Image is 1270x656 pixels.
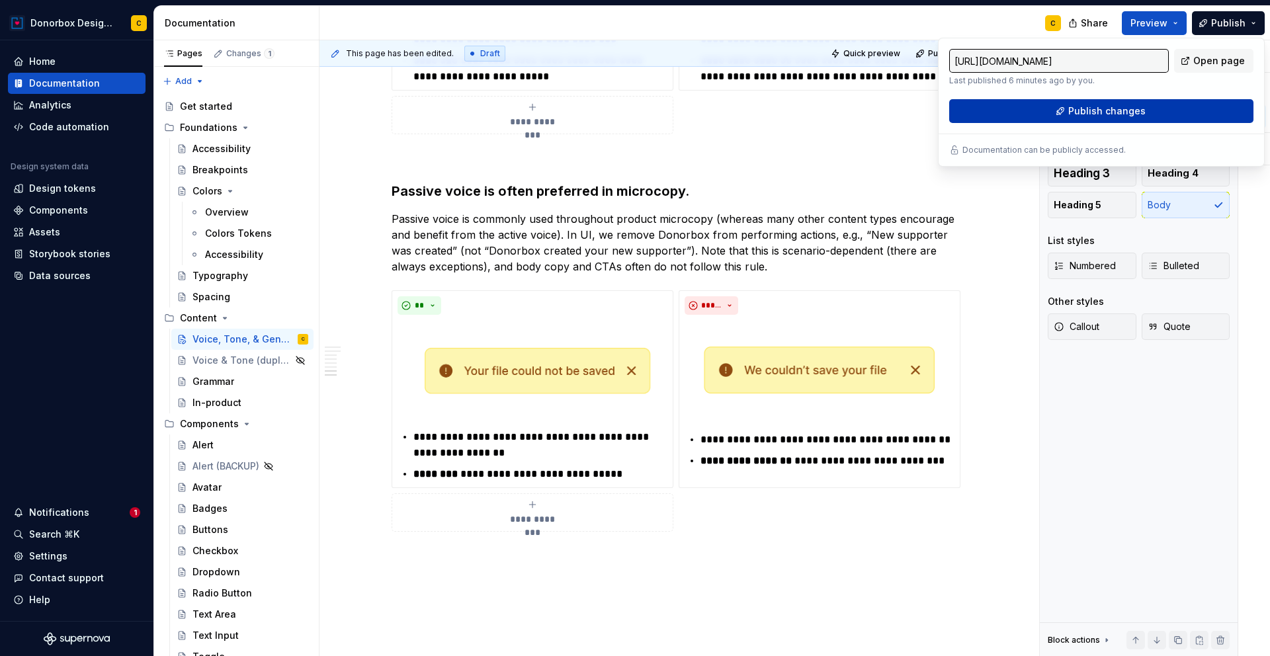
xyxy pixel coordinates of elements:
div: Foundations [180,121,237,134]
div: Buttons [192,523,228,536]
a: Buttons [171,519,314,540]
span: Heading 4 [1148,167,1199,180]
svg: Supernova Logo [44,632,110,645]
div: C [136,18,142,28]
button: Heading 3 [1048,160,1136,186]
div: Analytics [29,99,71,112]
div: Checkbox [192,544,238,557]
div: Content [180,311,217,325]
div: Components [180,417,239,430]
a: Settings [8,546,146,567]
span: Preview [1130,17,1167,30]
h3: Passive voice is often preferred in microcopy. [392,182,960,200]
div: Avatar [192,481,222,494]
a: Alert (BACKUP) [171,456,314,477]
p: Last published 6 minutes ago by you. [949,75,1169,86]
div: Design tokens [29,182,96,195]
button: Contact support [8,567,146,589]
a: Dropdown [171,561,314,583]
div: Other styles [1048,295,1104,308]
a: Text Area [171,604,314,625]
button: Heading 5 [1048,192,1136,218]
div: Settings [29,550,67,563]
span: 1 [130,507,140,518]
div: Text Input [192,629,239,642]
div: C [1050,18,1056,28]
span: Open page [1193,54,1245,67]
span: Callout [1054,320,1099,333]
div: Block actions [1048,635,1100,645]
span: Publish changes [928,48,992,59]
a: Alert [171,434,314,456]
button: Publish [1192,11,1265,35]
span: Quote [1148,320,1191,333]
a: Assets [8,222,146,243]
button: Preview [1122,11,1187,35]
button: Share [1062,11,1117,35]
a: In-product [171,392,314,413]
a: Radio Button [171,583,314,604]
a: Colors Tokens [184,223,314,244]
div: Breakpoints [192,163,248,177]
div: Colors [192,184,222,198]
button: Heading 4 [1142,160,1230,186]
button: Search ⌘K [8,524,146,545]
a: Voice & Tone (duplicate) [171,350,314,371]
span: Share [1081,17,1108,30]
div: Documentation [165,17,314,30]
div: Assets [29,225,60,239]
button: Donorbox Design SystemC [3,9,151,37]
img: da767344-09d2-4e39-bcd5-2ff715a891e2.png [685,320,954,427]
span: Bulleted [1148,259,1199,272]
div: Typography [192,269,248,282]
a: Design tokens [8,178,146,199]
a: Badges [171,498,314,519]
div: Home [29,55,56,68]
div: Accessibility [205,248,263,261]
p: Passive voice is commonly used throughout product microcopy (whereas many other content types enc... [392,211,960,274]
span: Add [175,76,192,87]
div: Changes [226,48,275,59]
span: Quick preview [843,48,900,59]
div: List styles [1048,234,1095,247]
div: Pages [164,48,202,59]
div: In-product [192,396,241,409]
img: 17077652-375b-4f2c-92b0-528c72b71ea0.png [9,15,25,31]
span: 1 [264,48,275,59]
button: Callout [1048,313,1136,340]
a: Data sources [8,265,146,286]
span: Heading 3 [1054,167,1110,180]
div: Colors Tokens [205,227,272,240]
span: Heading 5 [1054,198,1101,212]
button: Publish changes [911,44,998,63]
a: Checkbox [171,540,314,561]
img: 4a463903-421d-477f-8d45-cd47462a57a8.png [398,320,667,424]
span: This page has been edited. [346,48,454,59]
a: Open page [1174,49,1253,73]
div: Block actions [1048,631,1112,649]
div: Design system data [11,161,89,172]
div: C [302,333,305,346]
button: Bulleted [1142,253,1230,279]
button: Help [8,589,146,610]
button: Notifications1 [8,502,146,523]
div: Data sources [29,269,91,282]
a: Typography [171,265,314,286]
div: Voice & Tone (duplicate) [192,354,291,367]
div: Content [159,307,314,329]
a: Avatar [171,477,314,498]
a: Home [8,51,146,72]
a: Documentation [8,73,146,94]
div: Overview [205,206,249,219]
a: Components [8,200,146,221]
button: Numbered [1048,253,1136,279]
div: Components [159,413,314,434]
div: Spacing [192,290,230,304]
a: Overview [184,202,314,223]
div: Search ⌘K [29,528,79,541]
button: Quote [1142,313,1230,340]
a: Voice, Tone, & General GuidelinesC [171,329,314,350]
a: Grammar [171,371,314,392]
div: Voice, Tone, & General Guidelines [192,333,295,346]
